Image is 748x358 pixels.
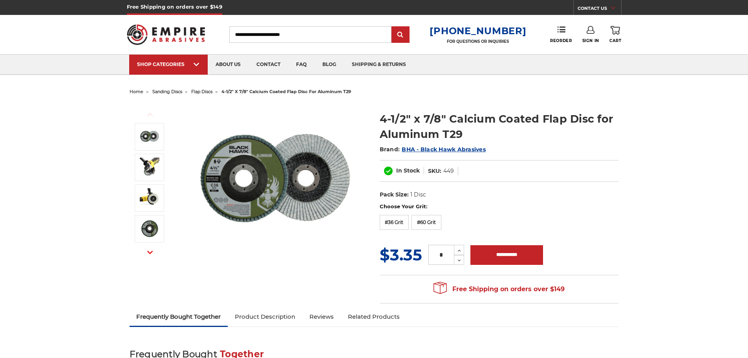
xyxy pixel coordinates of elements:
span: Brand: [380,146,400,153]
img: BHA 4-1/2 Inch Flap Disc for Aluminum [197,103,354,260]
h1: 4-1/2" x 7/8" Calcium Coated Flap Disc for Aluminum T29 [380,111,619,142]
span: Cart [609,38,621,43]
a: sanding discs [152,89,182,94]
a: CONTACT US [578,4,621,15]
a: Cart [609,26,621,43]
span: $3.35 [380,245,422,264]
span: 4-1/2" x 7/8" calcium coated flap disc for aluminum t29 [221,89,351,94]
a: faq [288,55,315,75]
a: BHA - Black Hawk Abrasives [402,146,486,153]
p: FOR QUESTIONS OR INQUIRIES [430,39,526,44]
a: Reorder [550,26,572,43]
dd: 1 Disc [410,191,426,199]
a: Reviews [302,308,341,325]
span: Sign In [582,38,599,43]
img: Disc for grinding aluminum [140,158,159,177]
a: flap discs [191,89,212,94]
img: BHA 4-1/2 Inch Flap Disc for Aluminum [140,127,159,147]
span: Free Shipping on orders over $149 [433,281,565,297]
input: Submit [393,27,408,43]
span: In Stock [396,167,420,174]
dt: SKU: [428,167,441,175]
span: Reorder [550,38,572,43]
a: blog [315,55,344,75]
dd: 449 [443,167,454,175]
img: Black Hawk Abrasives Aluminum Flap Disc [140,219,159,239]
a: [PHONE_NUMBER] [430,25,526,37]
label: Choose Your Grit: [380,203,619,211]
a: about us [208,55,249,75]
a: shipping & returns [344,55,414,75]
img: Empire Abrasives [127,19,205,50]
a: home [130,89,143,94]
a: Frequently Bought Together [130,308,228,325]
img: Angle grinder disc for sanding aluminum [140,188,159,208]
button: Previous [141,106,159,123]
div: SHOP CATEGORIES [137,61,200,67]
button: Next [141,244,159,261]
a: contact [249,55,288,75]
a: Product Description [228,308,302,325]
a: Related Products [341,308,407,325]
dt: Pack Size: [380,191,409,199]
